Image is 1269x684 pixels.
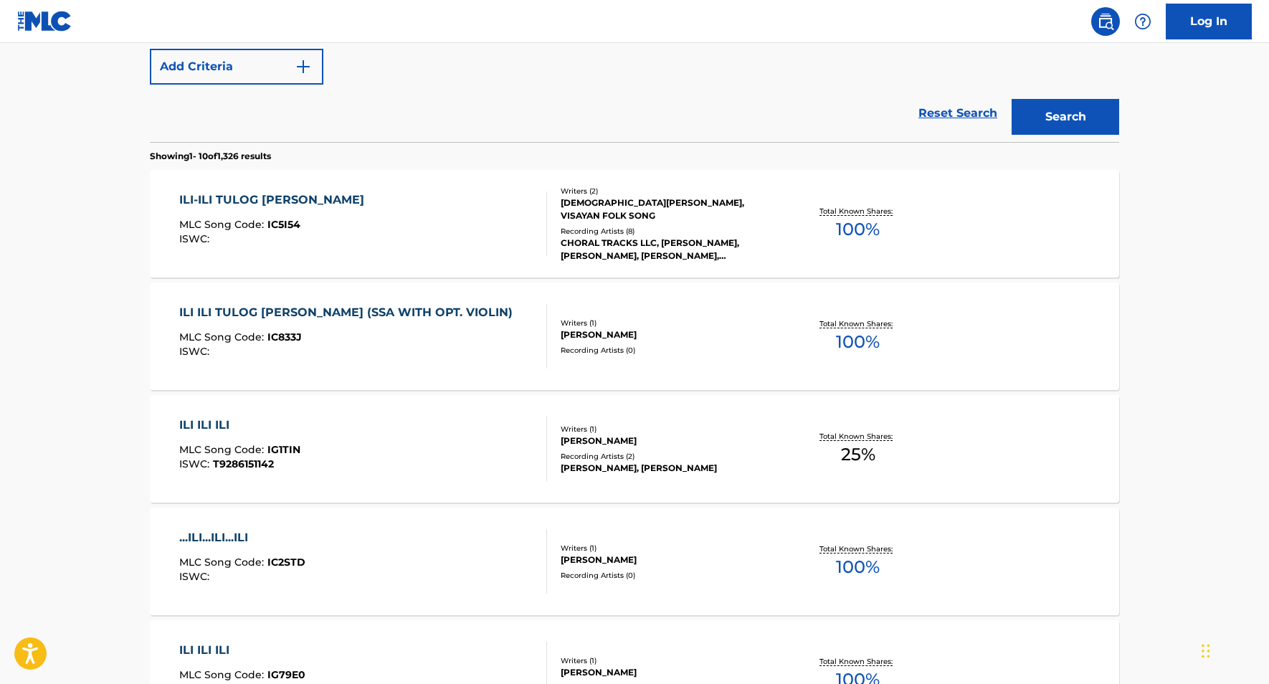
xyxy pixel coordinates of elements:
[213,457,274,470] span: T9286151142
[179,331,267,343] span: MLC Song Code :
[911,98,1004,129] a: Reset Search
[561,345,777,356] div: Recording Artists ( 0 )
[561,226,777,237] div: Recording Artists ( 8 )
[841,442,875,467] span: 25 %
[267,556,305,569] span: IC2STD
[561,318,777,328] div: Writers ( 1 )
[150,49,323,85] button: Add Criteria
[836,329,880,355] span: 100 %
[17,11,72,32] img: MLC Logo
[561,554,777,566] div: [PERSON_NAME]
[819,206,896,217] p: Total Known Shares:
[561,462,777,475] div: [PERSON_NAME], [PERSON_NAME]
[1197,615,1269,684] iframe: Chat Widget
[1128,7,1157,36] div: Help
[1166,4,1252,39] a: Log In
[179,642,305,659] div: ILI ILI ILI
[179,529,305,546] div: ...ILI...ILI...ILI
[819,318,896,329] p: Total Known Shares:
[267,218,300,231] span: IC5I54
[267,668,305,681] span: IG79E0
[561,328,777,341] div: [PERSON_NAME]
[836,217,880,242] span: 100 %
[1134,13,1151,30] img: help
[179,232,213,245] span: ISWC :
[179,191,371,209] div: ILI-ILI TULOG [PERSON_NAME]
[561,424,777,434] div: Writers ( 1 )
[561,186,777,196] div: Writers ( 2 )
[150,282,1119,390] a: ILI ILI TULOG [PERSON_NAME] (SSA WITH OPT. VIOLIN)MLC Song Code:IC833JISWC:Writers (1)[PERSON_NAM...
[819,543,896,554] p: Total Known Shares:
[179,417,300,434] div: ILI ILI ILI
[267,331,302,343] span: IC833J
[179,457,213,470] span: ISWC :
[561,570,777,581] div: Recording Artists ( 0 )
[179,570,213,583] span: ISWC :
[179,556,267,569] span: MLC Song Code :
[267,443,300,456] span: IG1TIN
[561,666,777,679] div: [PERSON_NAME]
[1097,13,1114,30] img: search
[561,655,777,666] div: Writers ( 1 )
[150,4,1119,142] form: Search Form
[819,431,896,442] p: Total Known Shares:
[561,196,777,222] div: [DEMOGRAPHIC_DATA][PERSON_NAME], VISAYAN FOLK SONG
[561,434,777,447] div: [PERSON_NAME]
[179,218,267,231] span: MLC Song Code :
[179,668,267,681] span: MLC Song Code :
[179,304,520,321] div: ILI ILI TULOG [PERSON_NAME] (SSA WITH OPT. VIOLIN)
[836,554,880,580] span: 100 %
[561,543,777,554] div: Writers ( 1 )
[561,451,777,462] div: Recording Artists ( 2 )
[819,656,896,667] p: Total Known Shares:
[1202,630,1210,673] div: Drag
[150,508,1119,615] a: ...ILI...ILI...ILIMLC Song Code:IC2STDISWC:Writers (1)[PERSON_NAME]Recording Artists (0)Total Kno...
[1091,7,1120,36] a: Public Search
[150,170,1119,277] a: ILI-ILI TULOG [PERSON_NAME]MLC Song Code:IC5I54ISWC:Writers (2)[DEMOGRAPHIC_DATA][PERSON_NAME], V...
[179,345,213,358] span: ISWC :
[150,395,1119,503] a: ILI ILI ILIMLC Song Code:IG1TINISWC:T9286151142Writers (1)[PERSON_NAME]Recording Artists (2)[PERS...
[179,443,267,456] span: MLC Song Code :
[1012,99,1119,135] button: Search
[295,58,312,75] img: 9d2ae6d4665cec9f34b9.svg
[561,237,777,262] div: CHORAL TRACKS LLC, [PERSON_NAME], [PERSON_NAME], [PERSON_NAME], [PERSON_NAME]
[150,150,271,163] p: Showing 1 - 10 of 1,326 results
